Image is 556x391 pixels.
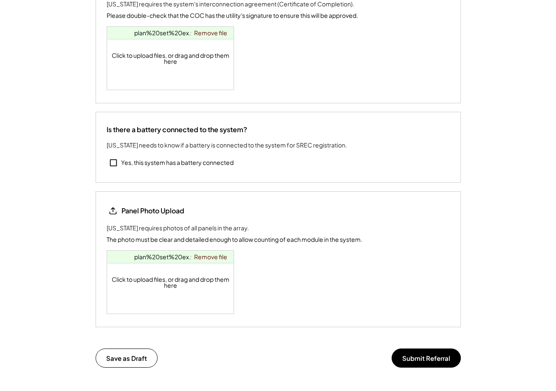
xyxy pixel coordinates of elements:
a: plan%20set%20ex.webp [134,253,207,261]
div: [US_STATE] needs to know if a battery is connected to the system for SREC registration. [107,141,347,150]
button: Submit Referral [392,348,461,368]
div: Click to upload files, or drag and drop them here [107,27,234,90]
button: Save as Draft [96,348,158,368]
div: Please double-check that the COC has the utility's signature to ensure this will be approved. [107,11,358,20]
a: Remove file [191,251,230,263]
div: The photo must be clear and detailed enough to allow counting of each module in the system. [107,235,362,244]
a: Remove file [191,27,230,39]
a: plan%20set%20ex.webp [134,29,207,37]
div: Yes, this system has a battery connected [121,159,234,167]
div: Panel Photo Upload [121,206,184,215]
div: Is there a battery connected to the system? [107,125,247,134]
div: [US_STATE] requires photos of all panels in the array. [107,224,249,232]
div: Click to upload files, or drag and drop them here [107,251,234,314]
